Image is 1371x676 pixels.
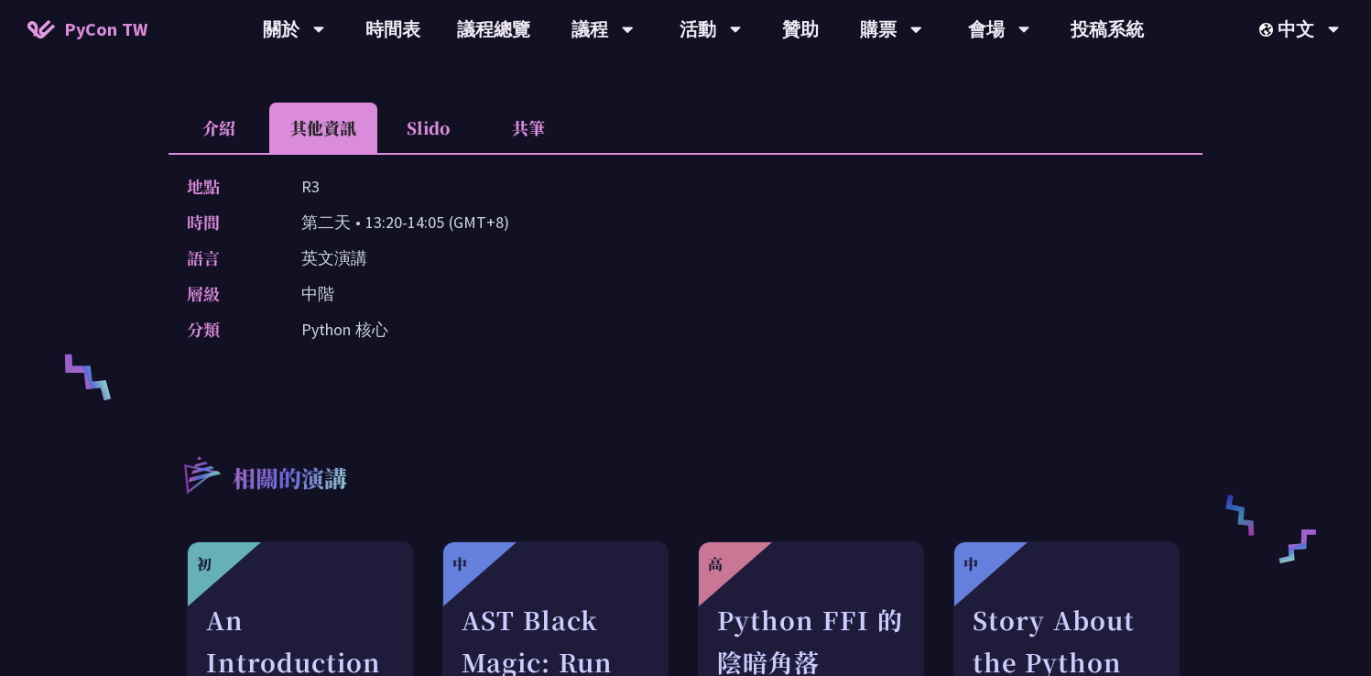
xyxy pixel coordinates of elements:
[187,173,265,200] p: 地點
[708,553,723,575] div: 高
[187,316,265,343] p: 分類
[301,316,388,343] p: Python 核心
[233,462,347,498] p: 相關的演講
[301,173,320,200] p: R3
[478,103,579,153] li: 共筆
[9,6,166,52] a: PyCon TW
[27,20,55,38] img: Home icon of PyCon TW 2025
[187,209,265,235] p: 時間
[187,280,265,307] p: 層級
[377,103,478,153] li: Slido
[301,245,367,271] p: 英文演講
[187,245,265,271] p: 語言
[452,553,467,575] div: 中
[169,103,269,153] li: 介紹
[963,553,978,575] div: 中
[301,209,509,235] p: 第二天 • 13:20-14:05 (GMT+8)
[301,280,334,307] p: 中階
[64,16,147,43] span: PyCon TW
[197,553,212,575] div: 初
[157,430,245,518] img: r3.8d01567.svg
[1259,23,1278,37] img: Locale Icon
[269,103,377,153] li: 其他資訊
